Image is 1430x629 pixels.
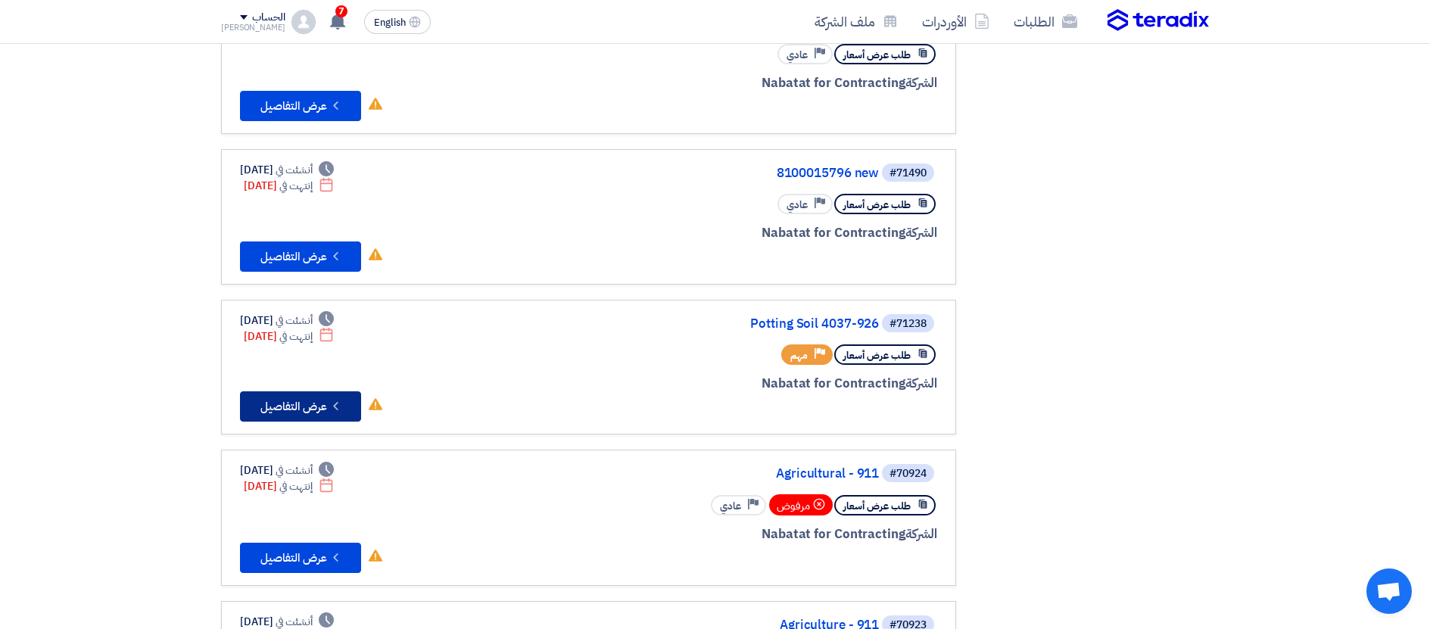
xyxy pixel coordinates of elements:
[240,313,334,329] div: [DATE]
[1108,9,1209,32] img: Teradix logo
[843,499,911,513] span: طلب عرض أسعار
[240,241,361,272] button: عرض التفاصيل
[787,48,808,62] span: عادي
[276,313,312,329] span: أنشئت في
[889,469,927,479] div: #70924
[790,348,808,363] span: مهم
[573,525,937,544] div: Nabatat for Contracting
[240,543,361,573] button: عرض التفاصيل
[576,467,879,481] a: Agricultural - 911
[843,198,911,212] span: طلب عرض أسعار
[889,168,927,179] div: #71490
[905,73,938,92] span: الشركة
[244,478,334,494] div: [DATE]
[279,178,312,194] span: إنتهت في
[802,4,910,39] a: ملف الشركة
[279,329,312,344] span: إنتهت في
[905,525,938,543] span: الشركة
[573,73,937,93] div: Nabatat for Contracting
[252,11,285,24] div: الحساب
[244,178,334,194] div: [DATE]
[905,374,938,393] span: الشركة
[1366,568,1412,614] div: دردشة مفتوحة
[240,91,361,121] button: عرض التفاصيل
[240,162,334,178] div: [DATE]
[769,494,833,515] div: مرفوض
[335,5,347,17] span: 7
[374,17,406,28] span: English
[843,48,911,62] span: طلب عرض أسعار
[364,10,431,34] button: English
[787,198,808,212] span: عادي
[240,391,361,422] button: عرض التفاصيل
[889,319,927,329] div: #71238
[276,162,312,178] span: أنشئت في
[905,223,938,242] span: الشركة
[244,329,334,344] div: [DATE]
[1002,4,1089,39] a: الطلبات
[221,23,285,32] div: [PERSON_NAME]
[573,223,937,243] div: Nabatat for Contracting
[576,317,879,331] a: Potting Soil 4037-926
[276,462,312,478] span: أنشئت في
[843,348,911,363] span: طلب عرض أسعار
[576,167,879,180] a: 8100015796 new
[291,10,316,34] img: profile_test.png
[910,4,1002,39] a: الأوردرات
[573,374,937,394] div: Nabatat for Contracting
[720,499,741,513] span: عادي
[279,478,312,494] span: إنتهت في
[240,462,334,478] div: [DATE]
